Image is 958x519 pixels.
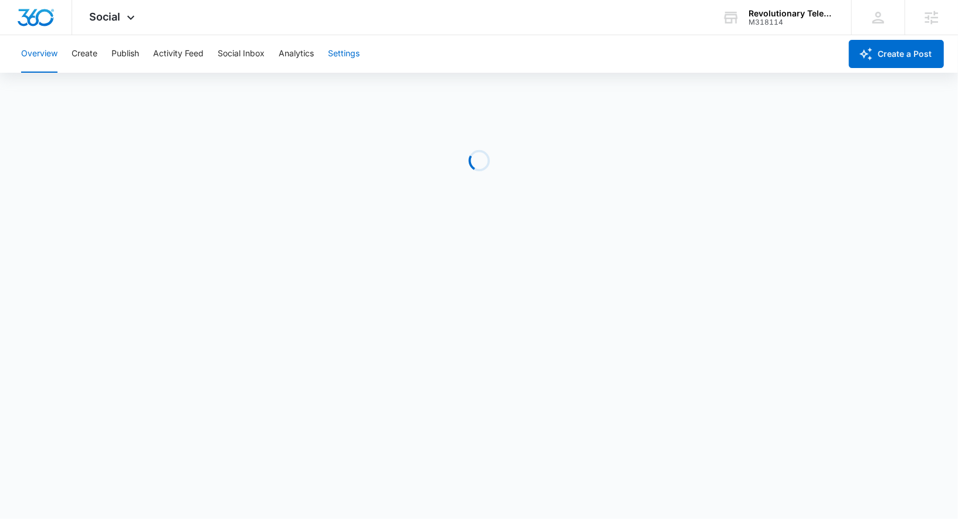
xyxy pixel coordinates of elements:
button: Analytics [279,35,314,73]
span: Social [90,11,121,23]
button: Settings [328,35,360,73]
button: Create a Post [849,40,944,68]
div: account name [749,9,834,18]
button: Overview [21,35,57,73]
div: account id [749,18,834,26]
button: Create [72,35,97,73]
button: Activity Feed [153,35,204,73]
button: Social Inbox [218,35,265,73]
button: Publish [111,35,139,73]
